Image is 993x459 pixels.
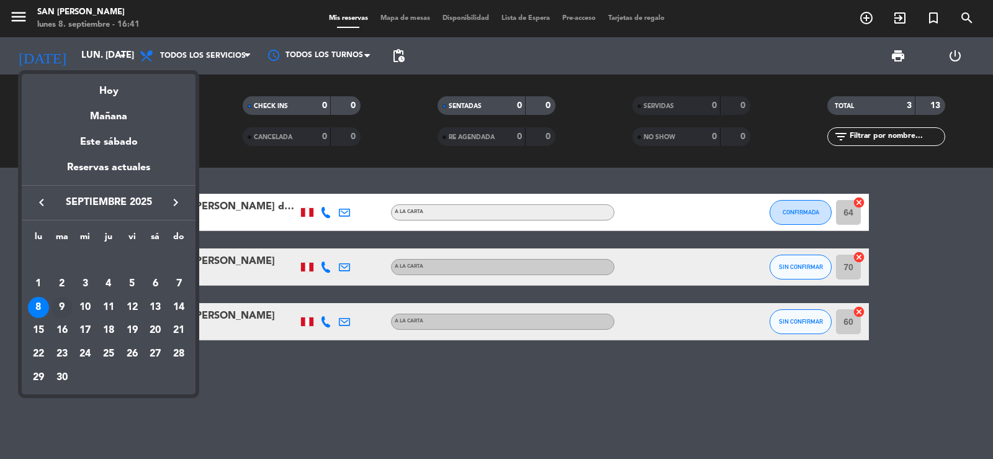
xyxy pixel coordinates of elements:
[52,297,73,318] div: 9
[144,319,168,342] td: 20 de septiembre de 2025
[144,230,168,249] th: sábado
[53,194,164,211] span: septiembre 2025
[97,230,120,249] th: jueves
[73,296,97,319] td: 10 de septiembre de 2025
[73,272,97,296] td: 3 de septiembre de 2025
[73,342,97,366] td: 24 de septiembre de 2025
[97,319,120,342] td: 18 de septiembre de 2025
[164,194,187,211] button: keyboard_arrow_right
[120,230,144,249] th: viernes
[145,343,166,365] div: 27
[22,74,195,99] div: Hoy
[28,320,49,341] div: 15
[98,320,119,341] div: 18
[73,230,97,249] th: miércoles
[168,273,189,294] div: 7
[120,272,144,296] td: 5 de septiembre de 2025
[167,230,191,249] th: domingo
[50,342,74,366] td: 23 de septiembre de 2025
[50,366,74,389] td: 30 de septiembre de 2025
[30,194,53,211] button: keyboard_arrow_left
[122,343,143,365] div: 26
[74,273,96,294] div: 3
[98,297,119,318] div: 11
[122,273,143,294] div: 5
[27,342,50,366] td: 22 de septiembre de 2025
[168,297,189,318] div: 14
[27,248,191,272] td: SEP.
[97,342,120,366] td: 25 de septiembre de 2025
[145,297,166,318] div: 13
[120,342,144,366] td: 26 de septiembre de 2025
[28,297,49,318] div: 8
[145,320,166,341] div: 20
[97,272,120,296] td: 4 de septiembre de 2025
[27,319,50,342] td: 15 de septiembre de 2025
[167,272,191,296] td: 7 de septiembre de 2025
[22,160,195,185] div: Reservas actuales
[167,319,191,342] td: 21 de septiembre de 2025
[167,342,191,366] td: 28 de septiembre de 2025
[73,319,97,342] td: 17 de septiembre de 2025
[34,195,49,210] i: keyboard_arrow_left
[22,99,195,125] div: Mañana
[168,343,189,365] div: 28
[74,320,96,341] div: 17
[168,195,183,210] i: keyboard_arrow_right
[22,125,195,160] div: Este sábado
[120,296,144,319] td: 12 de septiembre de 2025
[28,343,49,365] div: 22
[74,343,96,365] div: 24
[145,273,166,294] div: 6
[50,272,74,296] td: 2 de septiembre de 2025
[168,320,189,341] div: 21
[50,230,74,249] th: martes
[27,366,50,389] td: 29 de septiembre de 2025
[28,367,49,388] div: 29
[167,296,191,319] td: 14 de septiembre de 2025
[52,367,73,388] div: 30
[27,230,50,249] th: lunes
[144,342,168,366] td: 27 de septiembre de 2025
[28,273,49,294] div: 1
[98,343,119,365] div: 25
[27,272,50,296] td: 1 de septiembre de 2025
[144,296,168,319] td: 13 de septiembre de 2025
[27,296,50,319] td: 8 de septiembre de 2025
[52,273,73,294] div: 2
[97,296,120,319] td: 11 de septiembre de 2025
[98,273,119,294] div: 4
[50,296,74,319] td: 9 de septiembre de 2025
[122,297,143,318] div: 12
[144,272,168,296] td: 6 de septiembre de 2025
[52,343,73,365] div: 23
[52,320,73,341] div: 16
[120,319,144,342] td: 19 de septiembre de 2025
[74,297,96,318] div: 10
[122,320,143,341] div: 19
[50,319,74,342] td: 16 de septiembre de 2025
